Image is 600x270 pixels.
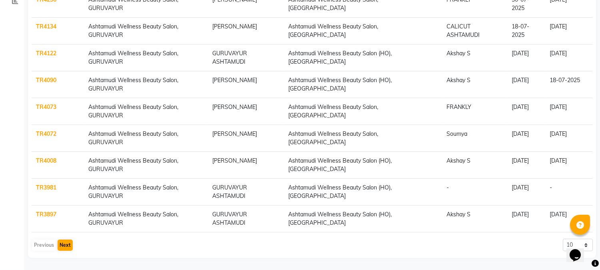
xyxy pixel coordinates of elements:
td: GURUVAYUR ASHTAMUDI [207,44,283,71]
iframe: chat widget [566,238,592,262]
td: Akshay S [442,152,507,179]
td: [DATE] [507,44,545,71]
a: TR4122 [36,50,57,57]
button: Next [58,240,73,251]
td: Ashtamudi Wellness Beauty Salon (HO), [GEOGRAPHIC_DATA] [283,44,442,71]
td: [DATE] [545,18,592,44]
td: [PERSON_NAME] [207,125,283,152]
td: Ashtamudi Wellness Beauty Salon (HO), [GEOGRAPHIC_DATA] [283,71,442,98]
td: Ashtamudi Wellness Beauty Salon, GURUVAYUR [84,125,207,152]
td: Ashtamudi Wellness Beauty Salon, GURUVAYUR [84,98,207,125]
td: Ashtamudi Wellness Beauty Salon, [GEOGRAPHIC_DATA] [283,98,442,125]
td: [DATE] [507,152,545,179]
td: Ashtamudi Wellness Beauty Salon (HO), [GEOGRAPHIC_DATA] [283,179,442,206]
td: Ashtamudi Wellness Beauty Salon, GURUVAYUR [84,179,207,206]
td: [DATE] [507,179,545,206]
a: TR4090 [36,77,57,84]
td: Ashtamudi Wellness Beauty Salon, GURUVAYUR [84,71,207,98]
td: 18-07-2025 [507,18,545,44]
td: [DATE] [507,125,545,152]
td: Soumya [442,125,507,152]
td: [DATE] [545,206,592,232]
td: Ashtamudi Wellness Beauty Salon (HO), [GEOGRAPHIC_DATA] [283,206,442,232]
td: [DATE] [507,71,545,98]
td: [DATE] [545,125,592,152]
td: GURUVAYUR ASHTAMUDI [207,179,283,206]
td: [DATE] [545,44,592,71]
td: [DATE] [507,206,545,232]
a: TR3897 [36,211,57,218]
a: TR4073 [36,103,57,111]
a: TR4008 [36,157,57,164]
td: 18-07-2025 [545,71,592,98]
td: Ashtamudi Wellness Beauty Salon, GURUVAYUR [84,44,207,71]
td: [DATE] [545,98,592,125]
td: [DATE] [507,98,545,125]
a: TR3981 [36,184,57,191]
td: Akshay S [442,71,507,98]
td: [PERSON_NAME] [207,152,283,179]
td: - [442,179,507,206]
td: Ashtamudi Wellness Beauty Salon, [GEOGRAPHIC_DATA] [283,18,442,44]
td: [PERSON_NAME] [207,18,283,44]
td: [PERSON_NAME] [207,71,283,98]
td: Akshay S [442,44,507,71]
td: FRANKLY [442,98,507,125]
td: - [545,179,592,206]
td: Ashtamudi Wellness Beauty Salon, [GEOGRAPHIC_DATA] [283,125,442,152]
td: CALICUT ASHTAMUDI [442,18,507,44]
td: Ashtamudi Wellness Beauty Salon, GURUVAYUR [84,152,207,179]
td: GURUVAYUR ASHTAMUDI [207,206,283,232]
a: TR4134 [36,23,57,30]
td: [DATE] [545,152,592,179]
td: Akshay S [442,206,507,232]
td: Ashtamudi Wellness Beauty Salon, GURUVAYUR [84,206,207,232]
td: Ashtamudi Wellness Beauty Salon, GURUVAYUR [84,18,207,44]
td: [PERSON_NAME] [207,98,283,125]
td: Ashtamudi Wellness Beauty Salon (HO), [GEOGRAPHIC_DATA] [283,152,442,179]
a: TR4072 [36,130,57,137]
